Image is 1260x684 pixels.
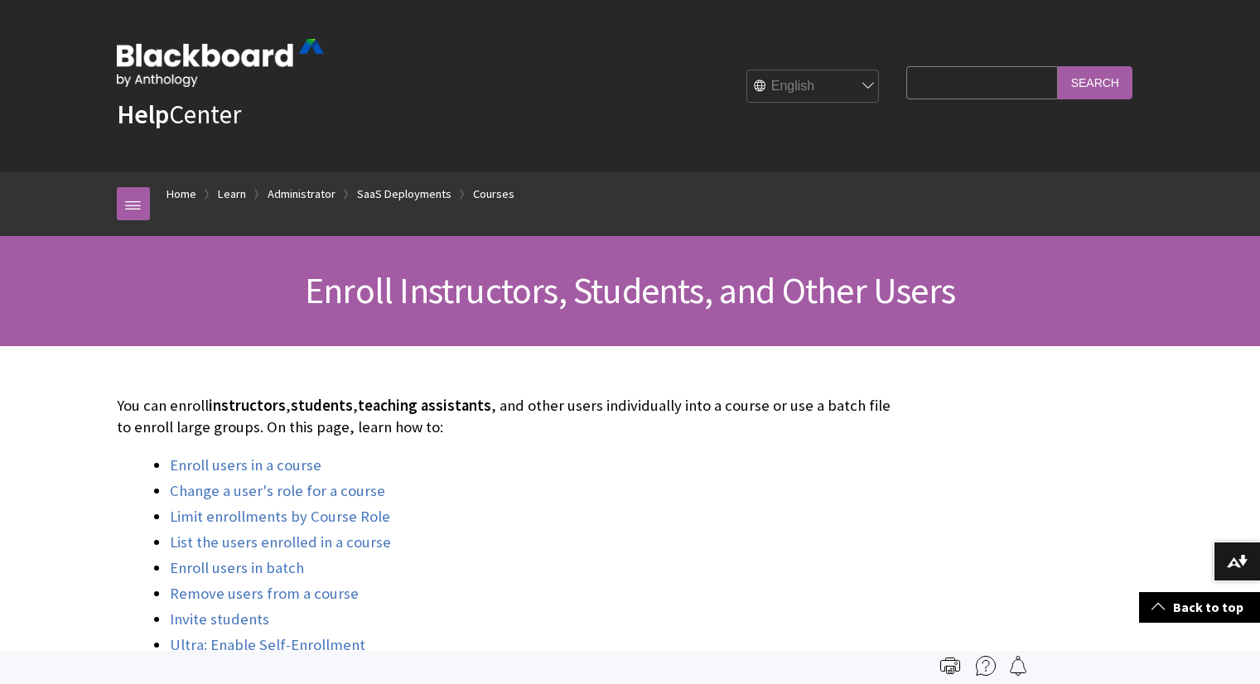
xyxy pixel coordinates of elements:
[747,70,880,104] select: Site Language Selector
[976,656,996,676] img: More help
[117,395,899,438] p: You can enroll , , , and other users individually into a course or use a batch file to enroll lar...
[170,455,321,475] a: Enroll users in a course
[170,532,391,552] a: List the users enrolled in a course
[170,635,365,655] a: Ultra: Enable Self-Enrollment
[170,584,359,604] a: Remove users from a course
[170,558,304,578] a: Enroll users in batch
[357,184,451,205] a: SaaS Deployments
[473,184,514,205] a: Courses
[167,184,196,205] a: Home
[117,98,169,131] strong: Help
[1139,592,1260,623] a: Back to top
[170,609,269,629] a: Invite students
[218,184,246,205] a: Learn
[1058,66,1132,99] input: Search
[1008,656,1028,676] img: Follow this page
[305,267,955,313] span: Enroll Instructors, Students, and Other Users
[209,396,286,415] span: instructors
[117,39,324,87] img: Blackboard by Anthology
[170,481,385,501] a: Change a user's role for a course
[940,656,960,676] img: Print
[170,507,390,527] a: Limit enrollments by Course Role
[291,396,353,415] span: students
[358,396,491,415] span: teaching assistants
[268,184,336,205] a: Administrator
[117,98,241,131] a: HelpCenter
